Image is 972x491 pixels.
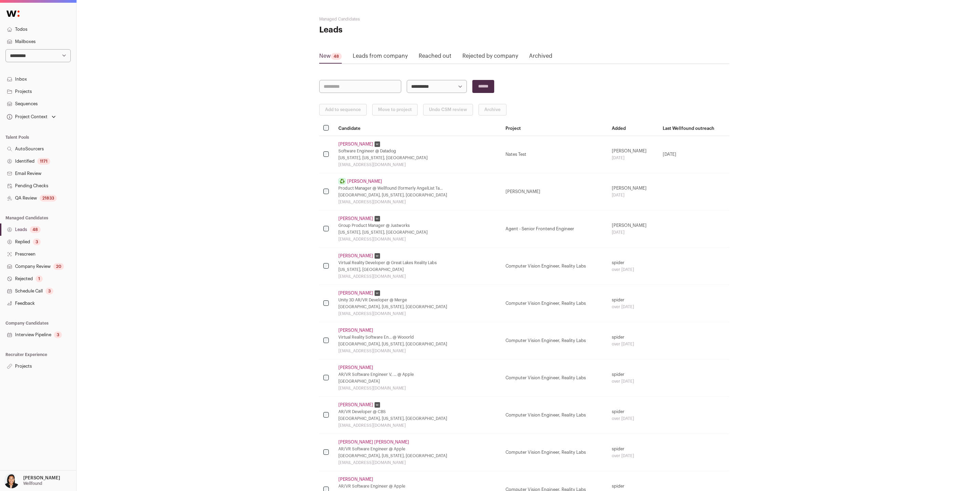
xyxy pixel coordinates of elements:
td: Agent - Senior Frontend Engineer [501,210,608,248]
th: Candidate [334,121,501,136]
td: Computer Vision Engineer, Reality Labs [501,434,608,471]
a: [PERSON_NAME] [338,328,373,333]
a: [PERSON_NAME] [338,216,373,221]
td: [DATE] [659,136,729,173]
div: [EMAIL_ADDRESS][DOMAIN_NAME] [338,236,497,242]
div: over [DATE] [612,267,654,272]
div: 21833 [40,195,57,202]
td: spider [608,359,659,397]
a: [PERSON_NAME] [338,365,373,370]
div: AR/VR Software Engineer V, ... @ Apple [338,372,497,377]
div: Virtual Reality Software En... @ Wooorld [338,335,497,340]
a: Archived [529,52,552,63]
h2: Managed Candidates [319,16,456,22]
a: [PERSON_NAME] [338,253,373,259]
div: Product Manager @ Wellfound (formerly AngelList Ta... [338,186,497,191]
a: [PERSON_NAME] [PERSON_NAME] [338,439,409,445]
a: [PERSON_NAME] [347,179,382,184]
th: Added [608,121,659,136]
button: Open dropdown [3,473,62,488]
div: [US_STATE], [GEOGRAPHIC_DATA] [338,267,497,272]
div: [GEOGRAPHIC_DATA] [338,379,497,384]
div: [GEOGRAPHIC_DATA], [US_STATE], [GEOGRAPHIC_DATA] [338,453,497,459]
th: Last Wellfound outreach [659,121,729,136]
div: [DATE] [612,230,654,235]
button: Open dropdown [5,112,57,122]
a: Reached out [419,52,451,63]
div: [GEOGRAPHIC_DATA], [US_STATE], [GEOGRAPHIC_DATA] [338,341,497,347]
div: over [DATE] [612,453,654,459]
a: [PERSON_NAME] [338,141,373,147]
div: [EMAIL_ADDRESS][DOMAIN_NAME] [338,385,497,391]
p: [PERSON_NAME] [23,475,60,481]
img: Wellfound [3,7,23,21]
img: 13709957-medium_jpg [4,473,19,488]
div: 20 [53,263,64,270]
div: 3 [45,288,53,295]
div: [EMAIL_ADDRESS][DOMAIN_NAME] [338,348,497,354]
div: over [DATE] [612,379,654,384]
td: [PERSON_NAME] [501,173,608,210]
div: AR/VR Software Engineer @ Apple [338,483,497,489]
td: Computer Vision Engineer, Reality Labs [501,285,608,322]
div: [GEOGRAPHIC_DATA], [US_STATE], [GEOGRAPHIC_DATA] [338,416,497,421]
div: 1171 [37,158,50,165]
td: Computer Vision Engineer, Reality Labs [501,322,608,359]
div: [EMAIL_ADDRESS][DOMAIN_NAME] [338,199,497,205]
td: spider [608,434,659,471]
a: [PERSON_NAME] [338,402,373,408]
p: Wellfound [23,481,42,486]
td: spider [608,285,659,322]
td: [PERSON_NAME] [608,210,659,248]
div: [GEOGRAPHIC_DATA], [US_STATE], [GEOGRAPHIC_DATA] [338,192,497,198]
div: [EMAIL_ADDRESS][DOMAIN_NAME] [338,311,497,316]
h1: Leads [319,25,456,36]
div: Group Product Manager @ Justworks [338,223,497,228]
td: Computer Vision Engineer, Reality Labs [501,359,608,397]
a: [PERSON_NAME] [338,290,373,296]
th: Project [501,121,608,136]
div: 48 [331,53,342,60]
td: spider [608,397,659,434]
a: [PERSON_NAME] [338,477,373,482]
div: Virtual Reality Developer @ Great Lakes Reality Labs [338,260,497,265]
div: Project Context [5,114,48,120]
div: [DATE] [612,192,654,198]
td: [PERSON_NAME] [608,136,659,173]
td: Nates Test [501,136,608,173]
div: over [DATE] [612,416,654,421]
div: over [DATE] [612,341,654,347]
div: AR/VR Developer @ CBS [338,409,497,414]
div: [EMAIL_ADDRESS][DOMAIN_NAME] [338,423,497,428]
div: Software Engineer @ Datadog [338,148,497,154]
div: [EMAIL_ADDRESS][DOMAIN_NAME] [338,460,497,465]
td: Computer Vision Engineer, Reality Labs [501,397,608,434]
a: Leads from company [353,52,408,63]
div: 3 [54,331,62,338]
div: Unity 3D AR/VR Developer @ Merge [338,297,497,303]
div: [US_STATE], [US_STATE], [GEOGRAPHIC_DATA] [338,230,497,235]
div: [US_STATE], [US_STATE], [GEOGRAPHIC_DATA] [338,155,497,161]
div: 3 [33,238,41,245]
td: spider [608,248,659,285]
div: 48 [30,226,41,233]
a: New [319,52,342,63]
div: [EMAIL_ADDRESS][DOMAIN_NAME] [338,274,497,279]
a: Rejected by company [462,52,518,63]
div: over [DATE] [612,304,654,310]
td: spider [608,322,659,359]
div: [GEOGRAPHIC_DATA], [US_STATE], [GEOGRAPHIC_DATA] [338,304,497,310]
a: ♻️ [338,178,346,185]
div: 1 [36,275,43,282]
div: AR/VR Software Engineer @ Apple [338,446,497,452]
div: [DATE] [612,155,654,161]
td: Computer Vision Engineer, Reality Labs [501,248,608,285]
div: [EMAIL_ADDRESS][DOMAIN_NAME] [338,162,497,167]
td: [PERSON_NAME] [608,173,659,210]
